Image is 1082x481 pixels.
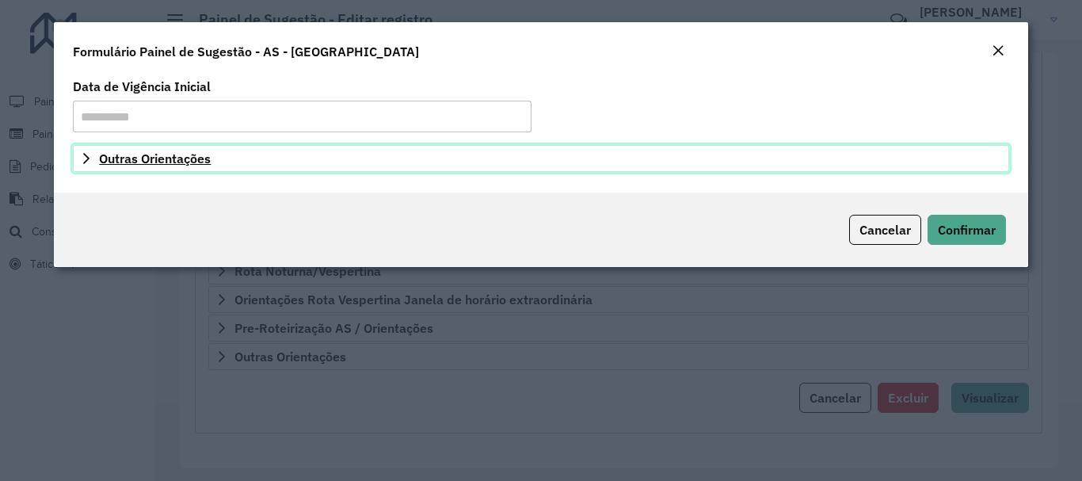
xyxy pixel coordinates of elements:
[992,44,1004,57] em: Fechar
[987,41,1009,62] button: Close
[73,42,419,61] h4: Formulário Painel de Sugestão - AS - [GEOGRAPHIC_DATA]
[73,145,1008,172] a: Outras Orientações
[859,222,911,238] span: Cancelar
[73,77,211,96] label: Data de Vigência Inicial
[928,215,1006,245] button: Confirmar
[849,215,921,245] button: Cancelar
[99,152,211,165] span: Outras Orientações
[938,222,996,238] span: Confirmar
